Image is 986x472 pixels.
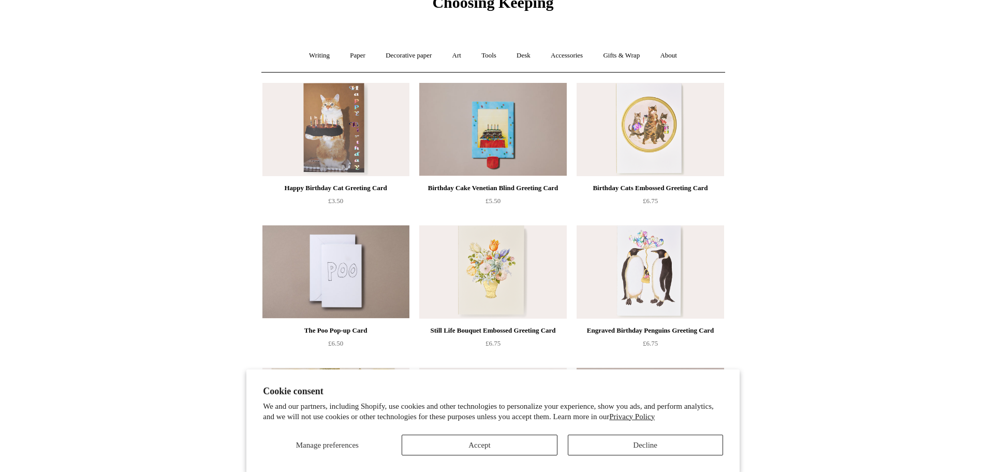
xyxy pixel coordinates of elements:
[643,197,658,205] span: £6.75
[485,197,501,205] span: £5.50
[419,225,566,319] a: Still Life Bouquet Embossed Greeting Card Still Life Bouquet Embossed Greeting Card
[594,42,649,69] a: Gifts & Wrap
[422,182,564,194] div: Birthday Cake Venetian Blind Greeting Card
[577,368,724,461] a: Silk Screen Printed Greeting Card, Birthday Bakers Silk Screen Printed Greeting Card, Birthday Ba...
[262,182,409,224] a: Happy Birthday Cat Greeting Card £3.50
[328,339,343,347] span: £6.50
[328,197,343,205] span: £3.50
[577,182,724,224] a: Birthday Cats Embossed Greeting Card £6.75
[341,42,375,69] a: Paper
[568,435,723,455] button: Decline
[541,42,592,69] a: Accessories
[402,435,557,455] button: Accept
[262,83,409,176] img: Happy Birthday Cat Greeting Card
[262,368,409,461] img: Engraved Birthday Party Greeting Card
[419,368,566,461] img: Letterpress Birthday Party Mice Greeting Card
[419,83,566,176] a: Birthday Cake Venetian Blind Greeting Card Birthday Cake Venetian Blind Greeting Card
[376,42,441,69] a: Decorative paper
[432,2,553,9] a: Choosing Keeping
[262,368,409,461] a: Engraved Birthday Party Greeting Card Engraved Birthday Party Greeting Card
[419,182,566,224] a: Birthday Cake Venetian Blind Greeting Card £5.50
[262,324,409,367] a: The Poo Pop-up Card £6.50
[507,42,540,69] a: Desk
[262,225,409,319] img: The Poo Pop-up Card
[419,83,566,176] img: Birthday Cake Venetian Blind Greeting Card
[643,339,658,347] span: £6.75
[579,182,721,194] div: Birthday Cats Embossed Greeting Card
[651,42,686,69] a: About
[419,368,566,461] a: Letterpress Birthday Party Mice Greeting Card Letterpress Birthday Party Mice Greeting Card
[577,324,724,367] a: Engraved Birthday Penguins Greeting Card £6.75
[419,225,566,319] img: Still Life Bouquet Embossed Greeting Card
[472,42,506,69] a: Tools
[443,42,470,69] a: Art
[262,225,409,319] a: The Poo Pop-up Card The Poo Pop-up Card
[265,324,407,337] div: The Poo Pop-up Card
[263,386,723,397] h2: Cookie consent
[265,182,407,194] div: Happy Birthday Cat Greeting Card
[579,324,721,337] div: Engraved Birthday Penguins Greeting Card
[577,368,724,461] img: Silk Screen Printed Greeting Card, Birthday Bakers
[577,83,724,176] img: Birthday Cats Embossed Greeting Card
[300,42,339,69] a: Writing
[422,324,564,337] div: Still Life Bouquet Embossed Greeting Card
[262,83,409,176] a: Happy Birthday Cat Greeting Card Happy Birthday Cat Greeting Card
[485,339,501,347] span: £6.75
[263,402,723,422] p: We and our partners, including Shopify, use cookies and other technologies to personalize your ex...
[296,441,359,449] span: Manage preferences
[419,324,566,367] a: Still Life Bouquet Embossed Greeting Card £6.75
[577,225,724,319] img: Engraved Birthday Penguins Greeting Card
[577,225,724,319] a: Engraved Birthday Penguins Greeting Card Engraved Birthday Penguins Greeting Card
[577,83,724,176] a: Birthday Cats Embossed Greeting Card Birthday Cats Embossed Greeting Card
[609,412,655,421] a: Privacy Policy
[263,435,391,455] button: Manage preferences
